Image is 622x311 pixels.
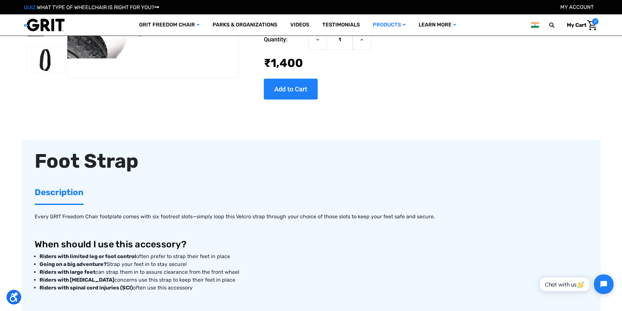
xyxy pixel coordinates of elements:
[552,18,562,32] input: Search
[587,20,597,30] img: Cart
[562,18,598,32] a: Cart with 0 items
[560,4,594,10] a: Account
[40,253,136,259] strong: Riders with limited leg or foot control
[35,147,588,176] div: Foot Strap
[40,285,133,291] strong: Riders with spinal cord injuries (SCI)
[40,260,588,268] li: Strap your feet in to stay secure!
[35,181,84,204] a: Description
[40,253,588,260] li: often prefer to strap their feet in place
[133,14,206,36] a: GRIT Freedom Chair
[366,14,412,36] a: Products
[592,18,598,25] span: 0
[40,284,588,292] li: often use this accessory
[533,269,619,300] iframe: Tidio Chat
[40,269,95,275] strong: Riders with large feet
[40,276,588,284] li: concerns use this strap to keep their feet in place
[27,47,65,72] img: GRIT Foot Strap: velcro strap accessory shown alone, for use with GRIT Freedom Chair and footplat...
[40,261,107,267] strong: Going on a big adventure?
[284,14,316,36] a: Videos
[316,14,366,36] a: Testimonials
[24,4,37,10] span: QUIZ:
[35,239,588,250] h3: When should I use this accessory?
[24,4,159,10] a: QUIZ:WHAT TYPE OF WHEELCHAIR IS RIGHT FOR YOU?
[264,30,305,49] label: Quantity:
[206,14,284,36] a: Parks & Organizations
[567,22,586,28] span: My Cart
[40,268,588,276] li: can strap them in to assure clearance from the front wheel
[412,14,463,36] a: Learn More
[35,213,588,221] p: Every GRIT Freedom Chair footplate comes with six footrest slots—simply loop this Velcro strap th...
[264,79,318,100] input: Add to Cart
[531,21,539,29] img: in.png
[24,18,65,32] img: GRIT All-Terrain Wheelchair and Mobility Equipment
[40,277,114,283] strong: Riders with [MEDICAL_DATA]
[264,56,303,70] span: ₹‌1,400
